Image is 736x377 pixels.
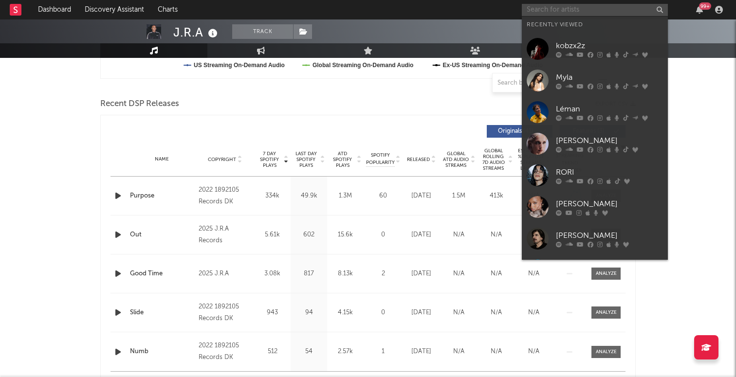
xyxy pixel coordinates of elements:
a: Out [130,230,194,240]
div: 1.5M [442,191,475,201]
text: Global Streaming On-Demand Audio [313,62,414,69]
div: 0 [366,308,400,318]
div: N/A [480,308,513,318]
div: 3.08k [257,269,288,279]
div: 2022 1892105 Records DK [199,184,252,208]
div: J.R.A [173,24,220,40]
div: N/A [480,347,513,357]
div: [PERSON_NAME] [556,135,663,146]
a: Léman [522,96,668,128]
div: 602 [293,230,325,240]
span: Global Rolling 7D Audio Streams [480,148,507,171]
span: Released [407,157,430,162]
div: N/A [442,347,475,357]
text: US Streaming On-Demand Audio [194,62,285,69]
button: Track [232,24,293,39]
div: [DATE] [405,191,438,201]
div: 512 [257,347,288,357]
text: Ex-US Streaming On-Demand Audio [443,62,543,69]
div: [PERSON_NAME] [556,230,663,241]
div: [DATE] [405,230,438,240]
div: N/A [517,347,550,357]
div: 2025 J.R.A Records [199,223,252,247]
div: [DATE] [405,347,438,357]
a: [PERSON_NAME] [522,128,668,160]
div: Name [130,156,194,163]
div: N/A [517,191,550,201]
div: N/A [442,230,475,240]
div: N/A [517,230,550,240]
a: RORI [522,160,668,191]
a: Slide [130,308,194,318]
div: 413k [480,191,513,201]
div: 5.61k [257,230,288,240]
div: N/A [442,269,475,279]
div: 1.3M [330,191,361,201]
span: Global ATD Audio Streams [442,151,469,168]
div: [DATE] [405,269,438,279]
a: kobzx2z [522,33,668,65]
div: 943 [257,308,288,318]
div: N/A [517,308,550,318]
div: 2 [366,269,400,279]
div: 1 [366,347,400,357]
input: Search by song name or URL [493,79,595,87]
div: N/A [517,269,550,279]
button: 99+ [696,6,703,14]
span: ATD Spotify Plays [330,151,355,168]
span: Estimated % Playlist Streams Last Day [517,148,544,171]
span: Spotify Popularity [366,152,395,166]
span: Copyright [208,157,236,162]
div: N/A [480,269,513,279]
div: 4.15k [330,308,361,318]
span: Last Day Spotify Plays [293,151,319,168]
div: N/A [442,308,475,318]
div: RORI [556,166,663,178]
div: 99 + [699,2,711,10]
div: 60 [366,191,400,201]
div: kobzx2z [556,40,663,52]
a: Numb [130,347,194,357]
div: N/A [480,230,513,240]
span: Recent DSP Releases [100,98,179,110]
div: Recently Viewed [527,19,663,31]
div: 2022 1892105 Records DK [199,301,252,324]
div: 15.6k [330,230,361,240]
div: 94 [293,308,325,318]
a: [PERSON_NAME] [522,191,668,223]
div: 0 [366,230,400,240]
div: 2.57k [330,347,361,357]
a: Myla [522,65,668,96]
div: 2025 J.R.A [199,268,252,280]
div: [DATE] [405,308,438,318]
a: [PERSON_NAME] [522,223,668,254]
a: Good Time [130,269,194,279]
div: 2022 1892105 Records DK [199,340,252,363]
div: 8.13k [330,269,361,279]
div: 54 [293,347,325,357]
div: 334k [257,191,288,201]
div: 817 [293,269,325,279]
div: Myla [556,72,663,83]
span: Originals ( 41 ) [493,128,538,134]
button: Originals(41) [487,125,552,138]
div: 49.9k [293,191,325,201]
a: Purpose [130,191,194,201]
div: [PERSON_NAME] [556,198,663,210]
span: 7 Day Spotify Plays [257,151,282,168]
input: Search for artists [522,4,668,16]
a: Lenaïg [522,254,668,286]
div: Léman [556,103,663,115]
